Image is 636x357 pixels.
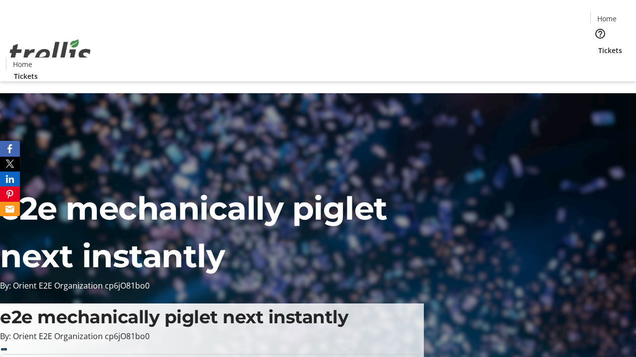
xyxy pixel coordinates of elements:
span: Home [597,13,617,24]
span: Tickets [14,71,38,81]
span: Tickets [598,45,622,56]
button: Help [590,24,610,44]
button: Cart [590,56,610,75]
a: Tickets [6,71,46,81]
img: Orient E2E Organization cp6jO81bo0's Logo [6,28,94,78]
span: Home [13,59,32,69]
a: Home [6,59,38,69]
a: Tickets [590,45,630,56]
a: Home [591,13,623,24]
